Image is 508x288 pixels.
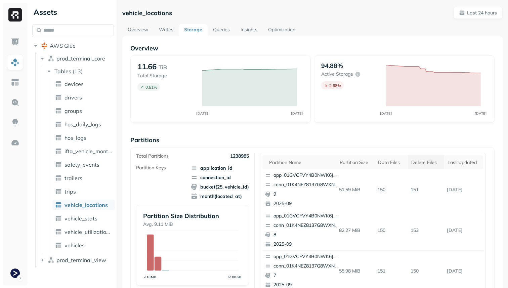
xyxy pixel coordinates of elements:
span: AWS Glue [50,42,76,49]
a: trailers [52,173,115,183]
tspan: <10MB [144,275,157,279]
span: trips [65,188,76,195]
p: Total Partitions [136,153,169,159]
p: Sep 12, 2025 [444,265,483,277]
p: Sep 12, 2025 [444,184,483,196]
img: table [55,108,62,114]
span: prod_terminal_core [56,55,105,62]
img: table [55,81,62,87]
a: Overview [122,24,154,36]
p: TiB [159,63,167,71]
div: Partition size [340,159,372,166]
p: 0.51 % [145,85,157,90]
img: table [55,121,62,128]
p: Last 24 hours [467,10,497,16]
img: table [55,134,62,141]
span: application_id [191,165,249,171]
p: 82.27 MiB [336,224,375,236]
img: Insights [11,118,19,127]
p: app_01GVCFVY4B0NWK6JYK87JP2WRP [273,172,339,179]
button: Last 24 hours [453,7,503,19]
tspan: [DATE] [291,111,303,115]
p: conn_01K4NEZ8137G8WXNV00CK90XW1 [273,181,339,188]
p: conn_01K4NEZ8137G8WXNV00CK90XW1 [273,263,339,270]
img: table [55,229,62,235]
div: Partition name [269,159,333,166]
p: conn_01K4NEZ8137G8WXNV00CK90XW1 [273,222,339,229]
a: hos_daily_logs [52,119,115,130]
span: prod_terminal_view [56,257,106,263]
p: 9 [273,191,339,198]
img: Assets [11,58,19,67]
a: Queries [208,24,235,36]
p: 151 [375,265,408,277]
button: prod_terminal_core [39,53,114,64]
span: vehicle_stats [65,215,97,222]
a: Writes [154,24,179,36]
div: Last updated [448,159,480,166]
a: Optimization [263,24,301,36]
a: hos_logs [52,132,115,143]
img: namespace [48,257,54,263]
p: Avg. 9.11 MiB [143,221,242,228]
button: app_01GVCFVY4B0NWK6JYK87JP2WRPconn_01K4NEZ8137G8WXNV00CK90XW182025-09 [262,210,342,250]
span: vehicle_locations [65,202,108,208]
img: Terminal [10,269,20,278]
p: 51.59 MiB [336,184,375,196]
a: devices [52,79,115,89]
tspan: >100GB [228,275,242,279]
a: drivers [52,92,115,103]
img: root [41,42,48,49]
img: table [55,202,62,208]
p: vehicle_locations [122,9,172,17]
span: hos_daily_logs [65,121,101,128]
span: Tables [54,68,71,75]
a: groups [52,106,115,116]
img: table [55,161,62,168]
a: vehicles [52,240,115,251]
p: 151 [408,184,444,196]
p: 11.66 [137,62,157,71]
button: Tables(13) [46,66,115,77]
p: 1238985 [230,153,249,159]
a: trips [52,186,115,197]
a: ifta_vehicle_months [52,146,115,157]
span: safety_events [65,161,99,168]
img: Asset Explorer [11,78,19,87]
span: groups [65,108,82,114]
button: prod_terminal_view [39,255,114,265]
button: app_01GVCFVY4B0NWK6JYK87JP2WRPconn_01K4NEZ8137G8WXNV00CK90XW192025-09 [262,169,342,210]
a: vehicle_stats [52,213,115,224]
span: trailers [65,175,82,181]
p: Sep 12, 2025 [444,224,483,236]
img: table [55,148,62,155]
span: hos_logs [65,134,86,141]
tspan: [DATE] [197,111,208,115]
span: month(located_at) [191,193,249,200]
tspan: [DATE] [475,111,487,115]
p: 150 [375,224,408,236]
p: Partition Keys [136,165,166,171]
tspan: [DATE] [380,111,392,115]
p: ( 13 ) [73,68,83,75]
span: drivers [65,94,82,101]
p: 150 [408,265,444,277]
img: Optimization [11,138,19,147]
p: 7 [273,272,339,279]
p: 2.68 % [329,83,341,88]
img: namespace [48,55,54,62]
button: AWS Glue [32,40,114,51]
img: table [55,242,62,249]
div: Assets [32,7,114,17]
p: 2025-09 [273,241,339,248]
p: Total Storage [137,73,196,79]
a: safety_events [52,159,115,170]
img: Ryft [8,8,22,22]
p: app_01GVCFVY4B0NWK6JYK87JP2WRP [273,253,339,260]
img: Query Explorer [11,98,19,107]
a: Insights [235,24,263,36]
p: app_01GVCFVY4B0NWK6JYK87JP2WRP [273,213,339,219]
a: vehicle_locations [52,200,115,210]
span: vehicles [65,242,85,249]
span: connection_id [191,174,249,181]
